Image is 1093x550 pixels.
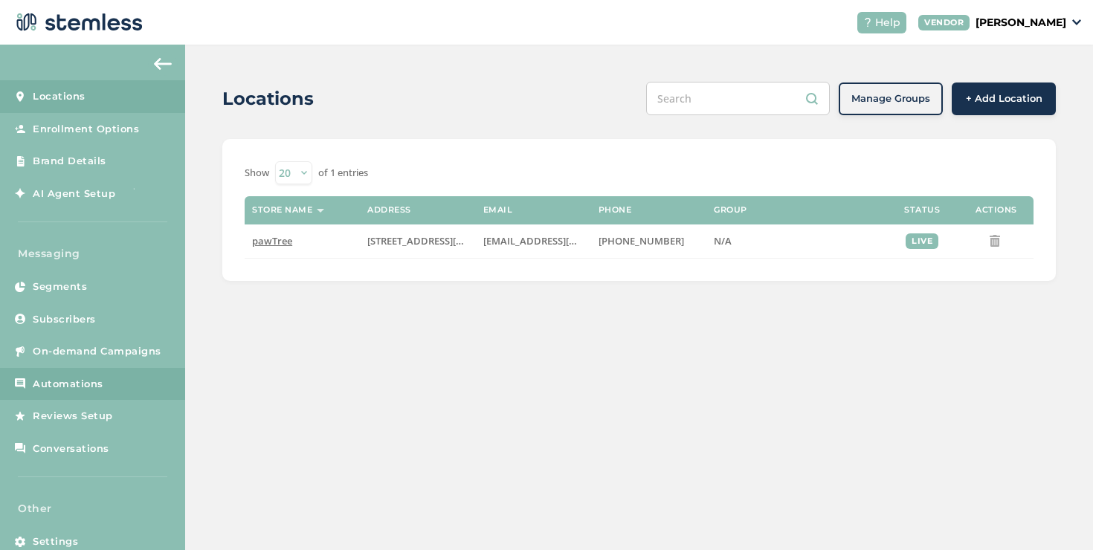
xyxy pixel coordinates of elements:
[851,91,930,106] span: Manage Groups
[1072,19,1081,25] img: icon_down-arrow-small-66adaf34.svg
[599,205,632,215] label: Phone
[875,15,900,30] span: Help
[33,122,139,137] span: Enrollment Options
[317,209,324,213] img: icon-sort-1e1d7615.svg
[839,82,943,115] button: Manage Groups
[33,344,161,359] span: On-demand Campaigns
[126,178,156,208] img: glitter-stars-b7820f95.gif
[33,377,103,392] span: Automations
[483,205,513,215] label: Email
[367,234,529,247] span: [STREET_ADDRESS][PERSON_NAME]
[33,409,113,424] span: Reviews Setup
[154,58,172,70] img: icon-arrow-back-accent-c549486e.svg
[33,279,87,294] span: Segments
[252,205,312,215] label: Store name
[483,234,645,247] span: [EMAIL_ADDRESS][DOMAIN_NAME]
[966,91,1042,106] span: + Add Location
[222,85,314,112] h2: Locations
[252,235,352,247] label: pawTree
[367,205,411,215] label: Address
[33,441,109,456] span: Conversations
[918,15,970,30] div: VENDOR
[959,196,1034,224] th: Actions
[33,154,106,169] span: Brand Details
[863,18,872,27] img: icon-help-white-03924b79.svg
[245,166,269,181] label: Show
[33,187,115,201] span: AI Agent Setup
[599,235,699,247] label: (855) 940-5234
[952,82,1056,115] button: + Add Location
[904,205,940,215] label: Status
[714,205,747,215] label: Group
[33,89,86,104] span: Locations
[318,166,368,181] label: of 1 entries
[976,15,1066,30] p: [PERSON_NAME]
[714,235,877,247] label: N/A
[33,312,96,327] span: Subscribers
[646,82,830,115] input: Search
[33,534,78,549] span: Settings
[599,234,684,247] span: [PHONE_NUMBER]
[906,233,938,249] div: live
[12,7,143,37] img: logo-dark-0685b13c.svg
[367,235,468,247] label: 940 South Kimball Avenue
[483,235,584,247] label: Support@pawtree.com
[252,234,292,247] span: pawTree
[1019,479,1093,550] iframe: Chat Widget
